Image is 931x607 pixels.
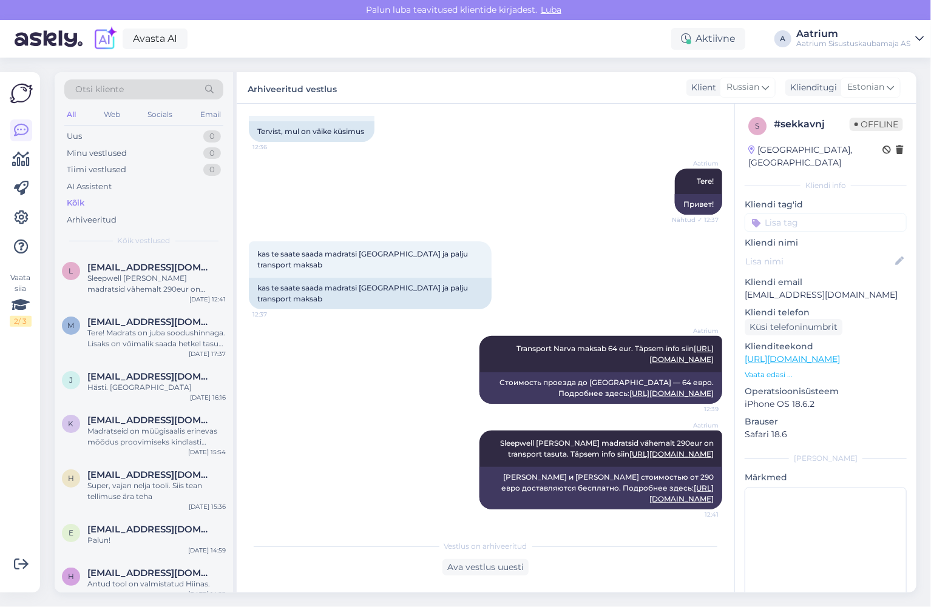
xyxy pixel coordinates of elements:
[745,319,842,335] div: Küsi telefoninumbrit
[745,180,907,191] div: Kliendi info
[92,26,118,52] img: explore-ai
[198,107,223,122] div: Email
[673,404,719,414] span: 12:39
[69,528,73,537] span: e
[87,371,214,382] span: joonas.kakko9@gmail.com
[726,81,759,94] span: Russian
[190,393,226,402] div: [DATE] 16:16
[686,81,716,94] div: Klient
[10,316,32,327] div: 2 / 3
[67,147,127,159] div: Minu vestlused
[203,164,221,176] div: 0
[87,426,226,448] div: Madratseid on müügisaalis erinevas mõõdus proovimiseks kindlasti olemas. [PERSON_NAME] viimistlus...
[745,354,840,364] a: [URL][DOMAIN_NAME]
[673,159,719,168] span: Aatrium
[745,471,907,484] p: Märkmed
[203,130,221,143] div: 0
[68,572,74,581] span: h
[748,144,882,169] div: [GEOGRAPHIC_DATA], [GEOGRAPHIC_DATA]
[673,510,719,519] span: 12:41
[847,81,884,94] span: Estonian
[188,448,226,457] div: [DATE] 15:54
[10,82,33,105] img: Askly Logo
[87,317,214,327] span: markoreinumae60@gmail.com
[442,559,529,575] div: Ava vestlus uuesti
[745,213,907,232] input: Lisa tag
[675,194,722,215] div: Привет!
[745,198,907,211] p: Kliendi tag'id
[672,215,719,224] span: Nähtud ✓ 12:37
[629,449,714,458] a: [URL][DOMAIN_NAME]
[87,524,214,535] span: e.rannaste@gmail.com
[249,278,492,309] div: kas te saate saada madratsi [GEOGRAPHIC_DATA] ja palju transport maksab
[252,143,298,152] span: 12:36
[188,546,226,555] div: [DATE] 14:59
[252,310,298,319] span: 12:37
[796,29,924,49] a: AatriumAatrium Sisustuskaubamaja AS
[145,107,175,122] div: Socials
[67,197,84,209] div: Kõik
[671,28,745,50] div: Aktiivne
[249,121,374,142] div: Tervist, mul on väike küsimus
[67,130,82,143] div: Uus
[785,81,837,94] div: Klienditugi
[745,255,893,268] input: Lisa nimi
[745,453,907,464] div: [PERSON_NAME]
[745,306,907,319] p: Kliendi telefon
[257,249,470,269] span: kas te saate saada madratsi [GEOGRAPHIC_DATA] ja palju transport maksab
[87,568,214,578] span: hellamarats@gmail.com
[67,181,112,193] div: AI Assistent
[189,349,226,358] div: [DATE] 17:37
[188,589,226,599] div: [DATE] 14:22
[69,375,73,384] span: j
[537,4,565,15] span: Luba
[745,385,907,398] p: Operatsioonisüsteem
[69,419,74,428] span: k
[673,326,719,335] span: Aatrium
[203,147,221,159] div: 0
[745,340,907,353] p: Klienditeekond
[75,83,124,96] span: Otsi kliente
[629,389,714,398] a: [URL][DOMAIN_NAME]
[745,369,907,380] p: Vaata edasi ...
[101,107,123,122] div: Web
[67,164,126,176] div: Tiimi vestlused
[87,327,226,349] div: Tere! Madrats on juba soodushinnaga. Lisaks on võimalik saada hetkel tasuta kojuvedu [PERSON_NAME...
[756,121,760,130] span: s
[118,235,171,246] span: Kõik vestlused
[774,117,850,132] div: # sekkavnj
[69,266,73,275] span: l
[444,541,527,552] span: Vestlus on arhiveeritud
[745,289,907,301] p: [EMAIL_ADDRESS][DOMAIN_NAME]
[745,415,907,428] p: Brauser
[516,344,714,364] span: Transport Narva maksab 64 eur. Täpsem info siin
[850,118,903,131] span: Offline
[189,295,226,304] div: [DATE] 12:41
[745,276,907,289] p: Kliendi email
[87,578,226,589] div: Antud tool on valmistatud Hiinas.
[68,321,75,330] span: m
[745,398,907,411] p: iPhone OS 18.6.2
[67,214,117,226] div: Arhiveeritud
[68,474,74,483] span: H
[697,176,714,186] span: Tere!
[774,30,791,47] div: A
[673,421,719,430] span: Aatrium
[796,29,910,39] div: Aatrium
[64,107,78,122] div: All
[87,469,214,480] span: Helenvunder@hotmail.com
[87,382,226,393] div: Hästi. [GEOGRAPHIC_DATA]
[500,438,716,458] span: Sleepwell [PERSON_NAME] madratsid vähemalt 290eur on transport tasuta. Täpsem info siin
[87,273,226,295] div: Sleepwell [PERSON_NAME] madratsid vähemalt 290eur on transport tasuta. Täpsem info siin [URL][DOM...
[87,415,214,426] span: kerstilillemets91@gmail.com
[10,272,32,327] div: Vaata siia
[87,535,226,546] div: Palun!
[796,39,910,49] div: Aatrium Sisustuskaubamaja AS
[123,29,188,49] a: Avasta AI
[745,428,907,441] p: Safari 18.6
[479,372,722,404] div: Стоимость проезда до [GEOGRAPHIC_DATA] — 64 евро. Подробнее здесь:
[87,262,214,273] span: l3br0n23@mail.ru
[87,480,226,502] div: Super, vajan nelja tooli. Siis tean tellimuse ära teha
[745,236,907,249] p: Kliendi nimi
[479,467,722,509] div: [PERSON_NAME] и [PERSON_NAME] стоимостью от 290 евро доставляются бесплатно. Подробнее здесь:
